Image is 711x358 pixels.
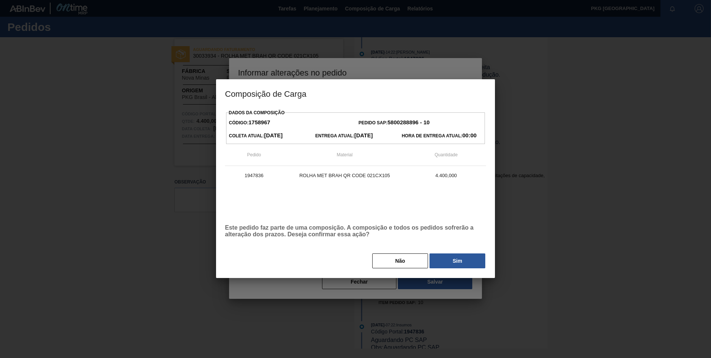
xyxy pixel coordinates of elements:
td: ROLHA MET BRAH QR CODE 021CX105 [283,166,406,185]
span: Pedido SAP: [358,120,430,125]
span: Código: [229,120,270,125]
strong: 5800288896 - 10 [387,119,430,125]
strong: 1758967 [248,119,270,125]
strong: 00:00 [462,132,476,138]
span: Coleta Atual: [229,133,283,138]
span: Pedido [247,152,261,157]
button: Sim [430,253,485,268]
span: Quantidade [435,152,458,157]
span: Material [337,152,353,157]
span: Hora de Entrega Atual: [402,133,476,138]
button: Não [372,253,428,268]
strong: [DATE] [354,132,373,138]
td: 1947836 [225,166,283,185]
h3: Composição de Carga [216,79,495,108]
p: Este pedido faz parte de uma composição. A composição e todos os pedidos sofrerão a alteração dos... [225,224,486,238]
span: Entrega Atual: [315,133,373,138]
label: Dados da Composição [229,110,284,115]
td: 4.400,000 [406,166,486,185]
strong: [DATE] [264,132,283,138]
